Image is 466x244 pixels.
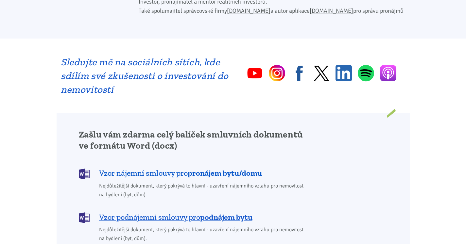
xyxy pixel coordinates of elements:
a: YouTube [247,65,263,81]
span: Nejdůležitější dokument, který pokrývá to hlavní - uzavření nájemního vztahu pro nemovitost na by... [99,182,308,199]
b: pronájem bytu/domu [188,168,262,178]
a: Instagram [269,65,285,81]
a: Linkedin [336,65,352,81]
span: Vzor podnájemní smlouvy pro [99,212,252,222]
a: Twitter [313,65,330,81]
h2: Sledujte mě na sociálních sítích, kde sdílím své zkušenosti o investování do nemovitostí [61,55,229,96]
a: [DOMAIN_NAME] [227,7,270,14]
img: DOCX (Word) [79,212,90,223]
span: Vzor nájemní smlouvy pro [99,168,262,178]
h2: Zašlu vám zdarma celý balíček smluvních dokumentů ve formátu Word (docx) [79,129,308,151]
img: DOCX (Word) [79,169,90,179]
span: Nejdůležitější dokument, který pokrývá to hlavní - uzavření nájemního vztahu pro nemovitost na by... [99,225,308,243]
a: Facebook [291,65,307,81]
b: podnájem bytu [200,212,252,222]
a: Vzor nájemní smlouvy propronájem bytu/domu [79,168,308,179]
a: Vzor podnájemní smlouvy propodnájem bytu [79,212,308,222]
a: Spotify [358,65,374,82]
a: Apple Podcasts [380,65,396,81]
a: [DOMAIN_NAME] [310,7,353,14]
